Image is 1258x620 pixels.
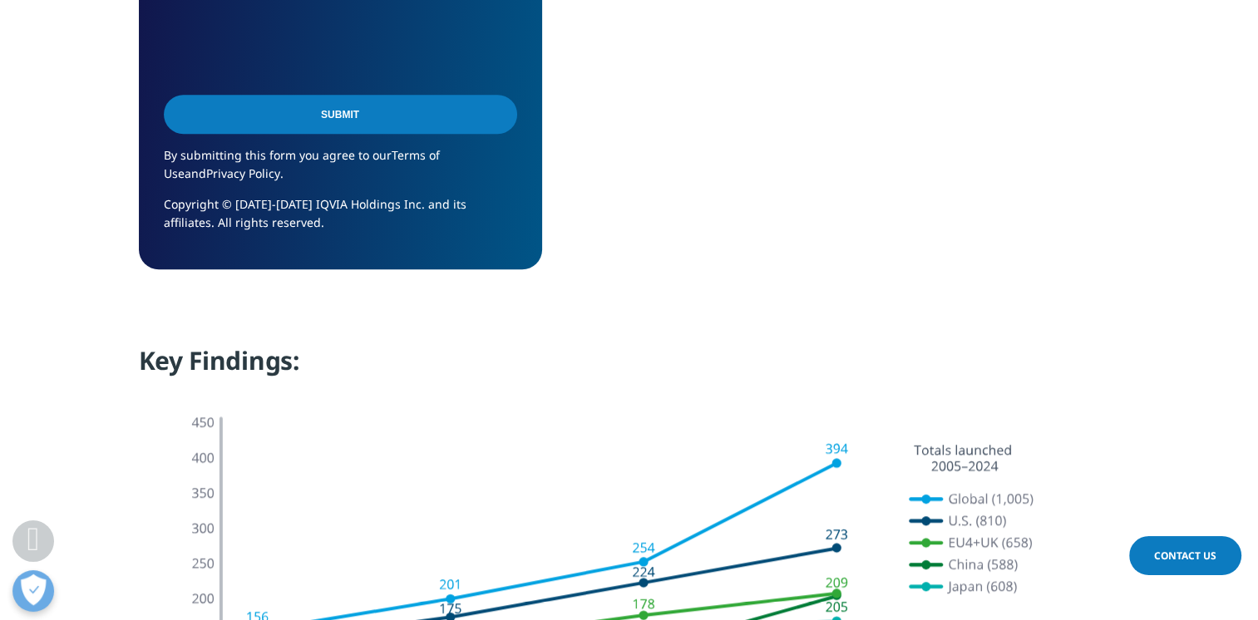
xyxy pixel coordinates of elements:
[164,195,517,244] p: Copyright © [DATE]-[DATE] IQVIA Holdings Inc. and its affiliates. All rights reserved.
[12,570,54,612] button: Open Preferences
[1154,549,1216,563] span: Contact Us
[164,4,417,69] iframe: reCAPTCHA
[164,95,517,134] input: Submit
[164,146,517,195] p: By submitting this form you agree to our and .
[1129,536,1241,575] a: Contact Us
[206,165,280,181] a: Privacy Policy
[139,344,1120,390] h4: Key Findings:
